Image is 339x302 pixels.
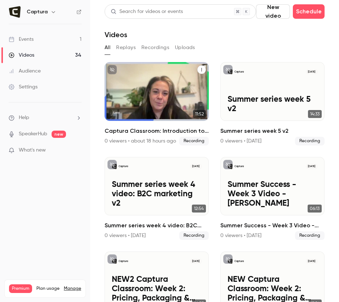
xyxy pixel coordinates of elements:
[27,8,48,16] h6: Captura
[105,232,146,239] div: 0 viewers • [DATE]
[107,254,117,264] button: unpublished
[105,4,325,298] section: Videos
[228,95,318,114] p: Summer series week 5 v2
[19,114,29,122] span: Help
[220,127,325,135] h2: Summer series week 5 v2
[119,259,128,263] p: Captura
[190,164,202,169] span: [DATE]
[105,137,176,145] div: 0 viewers • about 18 hours ago
[64,286,81,292] a: Manage
[36,286,60,292] span: Plan usage
[105,157,209,240] li: Summer series week 4 video: B2C marketing v2
[105,42,110,53] button: All
[306,164,318,169] span: [DATE]
[220,221,325,230] h2: Summer Success - Week 3 Video - [PERSON_NAME]
[19,146,46,154] span: What's new
[234,259,244,263] p: Captura
[220,62,325,145] li: Summer series week 5 v2
[179,231,209,240] span: Recording
[9,83,38,91] div: Settings
[105,62,209,145] a: 11:52Captura Classroom: Introduction to Captura Yearbooks0 viewers • about 18 hours agoRecording
[107,65,117,74] button: unpublished
[9,6,21,18] img: Captura
[175,42,195,53] button: Uploads
[220,232,261,239] div: 0 viewers • [DATE]
[192,205,206,213] span: 12:54
[223,254,233,264] button: unpublished
[220,62,325,145] a: Summer series week 5 v2Captura[DATE]Summer series week 5 v214:33Summer series week 5 v20 viewers ...
[9,284,32,293] span: Premium
[293,4,325,19] button: Schedule
[220,157,325,240] li: Summer Success - Week 3 Video - Jame
[223,65,233,74] button: unpublished
[9,52,34,59] div: Videos
[119,165,128,168] p: Captura
[105,221,209,230] h2: Summer series week 4 video: B2C marketing v2
[308,110,322,118] span: 14:33
[105,157,209,240] a: Summer series week 4 video: B2C marketing v2Captura[DATE]Summer series week 4 video: B2C marketin...
[220,157,325,240] a: Summer Success - Week 3 Video - JameCaptura[DATE]Summer Success - Week 3 Video - [PERSON_NAME]06:...
[306,69,318,74] span: [DATE]
[9,36,34,43] div: Events
[295,231,325,240] span: Recording
[256,4,290,19] button: New video
[116,42,136,53] button: Replays
[112,180,202,209] p: Summer series week 4 video: B2C marketing v2
[52,131,66,138] span: new
[228,180,318,209] p: Summer Success - Week 3 Video - [PERSON_NAME]
[105,30,127,39] h1: Videos
[190,259,202,264] span: [DATE]
[105,127,209,135] h2: Captura Classroom: Introduction to Captura Yearbooks
[234,165,244,168] p: Captura
[306,259,318,264] span: [DATE]
[73,147,82,154] iframe: Noticeable Trigger
[141,42,169,53] button: Recordings
[19,130,47,138] a: SpeakerHub
[105,62,209,145] li: Captura Classroom: Introduction to Captura Yearbooks
[111,8,183,16] div: Search for videos or events
[193,110,206,118] span: 11:52
[107,160,117,169] button: unpublished
[179,137,209,145] span: Recording
[295,137,325,145] span: Recording
[234,70,244,74] p: Captura
[220,137,261,145] div: 0 viewers • [DATE]
[9,67,41,75] div: Audience
[9,114,82,122] li: help-dropdown-opener
[308,205,322,213] span: 06:13
[223,160,233,169] button: unpublished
